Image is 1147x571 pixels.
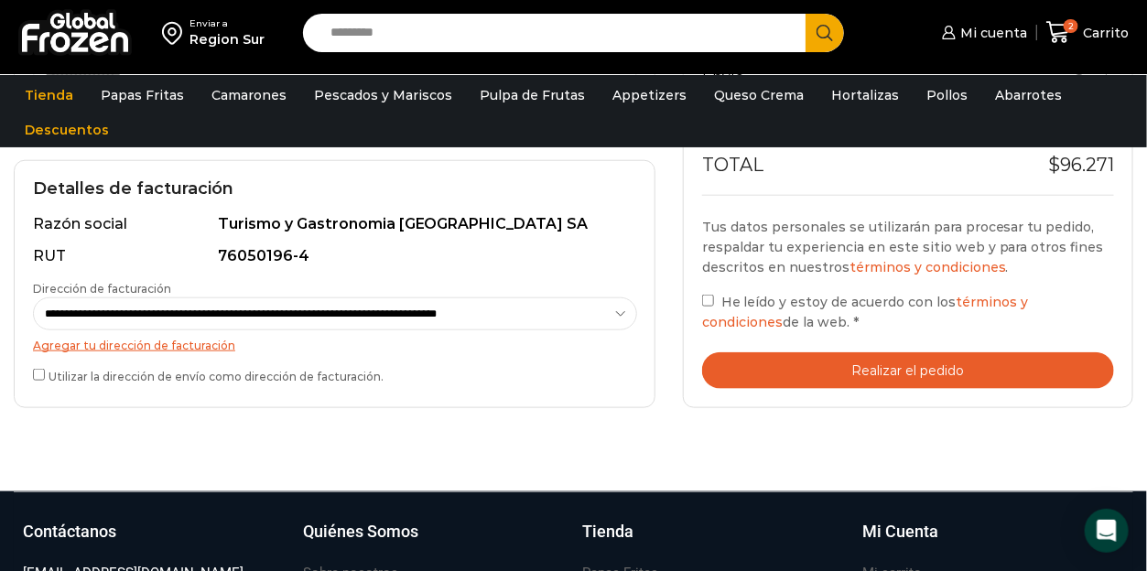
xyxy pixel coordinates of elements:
a: Papas Fritas [92,78,193,113]
h2: Detalles de facturación [33,179,636,199]
bdi: 96.271 [1048,154,1114,176]
a: Pollos [917,78,977,113]
a: Queso Crema [705,78,813,113]
a: términos y condiciones [849,259,1006,275]
div: Open Intercom Messenger [1085,509,1129,553]
th: Total [702,146,914,194]
div: Turismo y Gastronomia [GEOGRAPHIC_DATA] SA [218,214,628,235]
h3: Mi Cuenta [862,520,938,544]
a: Tienda [583,520,845,562]
input: He leído y estoy de acuerdo con lostérminos y condicionesde la web. * [702,295,714,307]
button: Search button [806,14,844,52]
h3: Tienda [583,520,634,544]
a: 2 Carrito [1046,11,1129,54]
h3: Contáctanos [23,520,116,544]
a: Descuentos [16,113,118,147]
img: address-field-icon.svg [162,17,189,48]
p: Tus datos personales se utilizarán para procesar tu pedido, respaldar tu experiencia en este siti... [702,217,1114,278]
span: 2 [1064,19,1078,34]
a: Agregar tu dirección de facturación [33,339,235,352]
a: Contáctanos [23,520,285,562]
div: 76050196-4 [218,246,628,267]
div: Region Sur [189,30,265,48]
h3: Quiénes Somos [303,520,418,544]
div: Enviar a [189,17,265,30]
a: Mi cuenta [937,15,1027,51]
select: Dirección de facturación [33,297,637,331]
a: Abarrotes [986,78,1071,113]
a: Pescados y Mariscos [305,78,461,113]
a: Appetizers [603,78,696,113]
label: Utilizar la dirección de envío como dirección de facturación. [33,365,636,384]
span: $ [1048,154,1060,176]
a: Quiénes Somos [303,520,565,562]
span: Carrito [1078,24,1129,42]
label: Dirección de facturación [33,281,636,330]
button: Realizar el pedido [702,352,1114,390]
input: Utilizar la dirección de envío como dirección de facturación. [33,369,45,381]
a: Hortalizas [822,78,908,113]
div: RUT [33,246,214,267]
a: Tienda [16,78,82,113]
abbr: requerido [853,314,859,330]
a: Pulpa de Frutas [471,78,594,113]
span: Mi cuenta [957,24,1028,42]
a: Mi Cuenta [862,520,1124,562]
a: Camarones [202,78,296,113]
span: He leído y estoy de acuerdo con los de la web. [702,294,1029,330]
div: Razón social [33,214,214,235]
